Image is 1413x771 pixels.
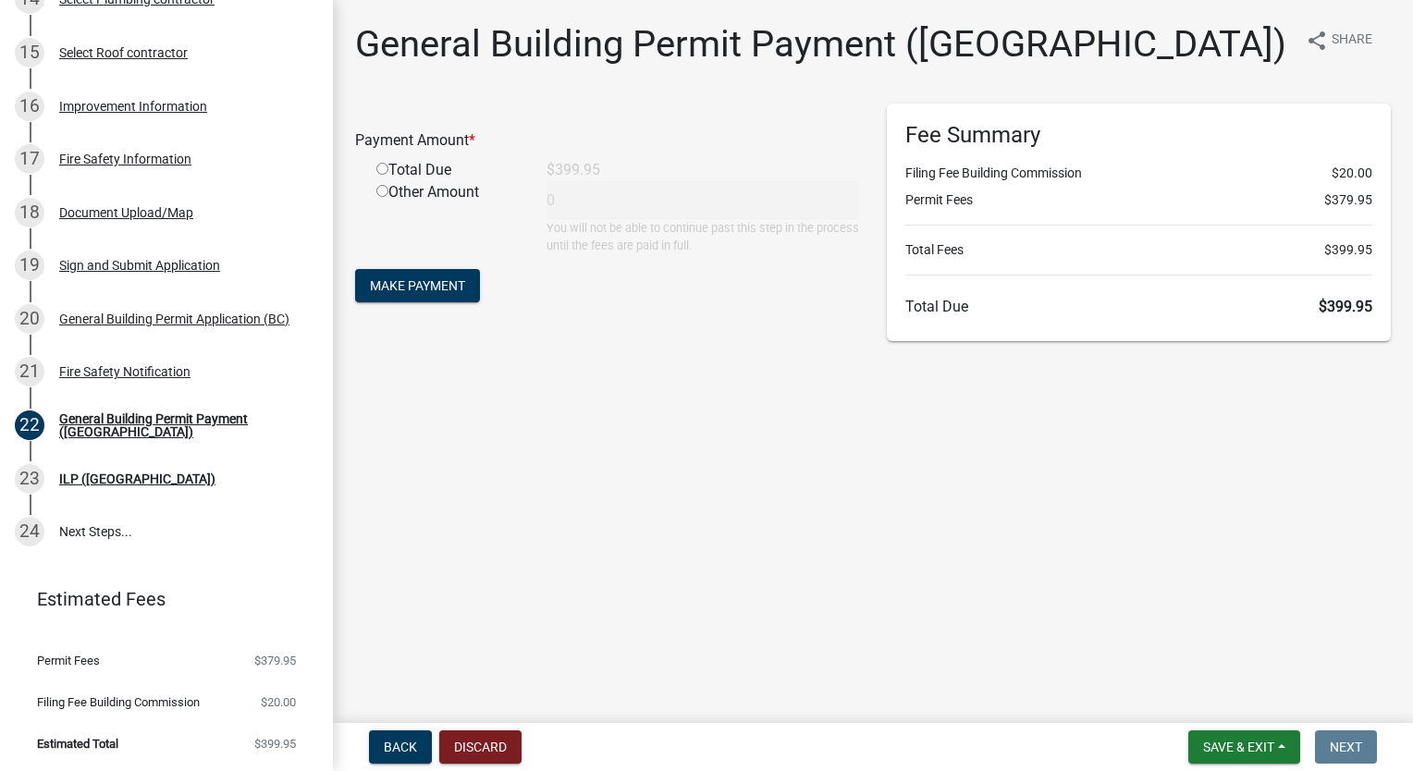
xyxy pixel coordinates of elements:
[905,240,1372,260] li: Total Fees
[37,738,118,750] span: Estimated Total
[15,92,44,121] div: 16
[59,365,190,378] div: Fire Safety Notification
[1203,740,1274,754] span: Save & Exit
[37,655,100,667] span: Permit Fees
[15,251,44,280] div: 19
[59,206,193,219] div: Document Upload/Map
[1188,730,1300,764] button: Save & Exit
[59,412,303,438] div: General Building Permit Payment ([GEOGRAPHIC_DATA])
[261,696,296,708] span: $20.00
[59,472,215,485] div: ILP ([GEOGRAPHIC_DATA])
[59,100,207,113] div: Improvement Information
[1332,30,1372,52] span: Share
[15,410,44,440] div: 22
[254,655,296,667] span: $379.95
[59,312,289,325] div: General Building Permit Application (BC)
[439,730,522,764] button: Discard
[37,696,200,708] span: Filing Fee Building Commission
[1306,30,1328,52] i: share
[15,581,303,618] a: Estimated Fees
[15,198,44,227] div: 18
[341,129,873,152] div: Payment Amount
[369,730,432,764] button: Back
[1332,164,1372,183] span: $20.00
[905,298,1372,315] h6: Total Due
[1324,190,1372,210] span: $379.95
[362,181,533,254] div: Other Amount
[362,159,533,181] div: Total Due
[15,357,44,386] div: 21
[15,517,44,546] div: 24
[59,153,191,165] div: Fire Safety Information
[59,259,220,272] div: Sign and Submit Application
[1330,740,1362,754] span: Next
[1324,240,1372,260] span: $399.95
[1319,298,1372,315] span: $399.95
[355,269,480,302] button: Make Payment
[905,164,1372,183] li: Filing Fee Building Commission
[905,190,1372,210] li: Permit Fees
[1291,22,1387,58] button: shareShare
[15,304,44,334] div: 20
[15,38,44,67] div: 15
[905,122,1372,149] h6: Fee Summary
[15,144,44,174] div: 17
[1315,730,1377,764] button: Next
[15,464,44,494] div: 23
[355,22,1286,67] h1: General Building Permit Payment ([GEOGRAPHIC_DATA])
[59,46,188,59] div: Select Roof contractor
[254,738,296,750] span: $399.95
[384,740,417,754] span: Back
[370,278,465,293] span: Make Payment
